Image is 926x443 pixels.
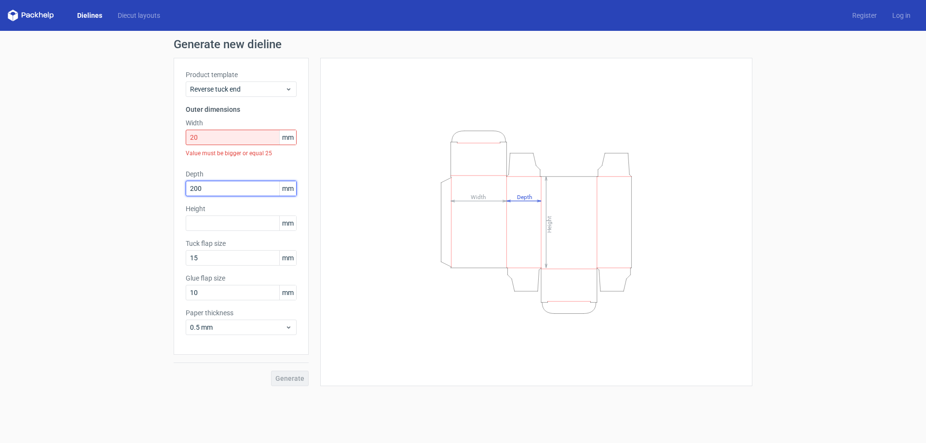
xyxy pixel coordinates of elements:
[279,251,296,265] span: mm
[110,11,168,20] a: Diecut layouts
[186,70,297,80] label: Product template
[69,11,110,20] a: Dielines
[546,215,553,232] tspan: Height
[279,216,296,230] span: mm
[186,118,297,128] label: Width
[186,105,297,114] h3: Outer dimensions
[885,11,918,20] a: Log in
[186,239,297,248] label: Tuck flap size
[186,273,297,283] label: Glue flap size
[279,181,296,196] span: mm
[517,193,532,200] tspan: Depth
[279,130,296,145] span: mm
[279,285,296,300] span: mm
[844,11,885,20] a: Register
[186,145,297,161] div: Value must be bigger or equal 25
[190,322,285,332] span: 0.5 mm
[471,193,486,200] tspan: Width
[174,39,752,50] h1: Generate new dieline
[186,308,297,318] label: Paper thickness
[186,169,297,179] label: Depth
[190,84,285,94] span: Reverse tuck end
[186,204,297,214] label: Height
